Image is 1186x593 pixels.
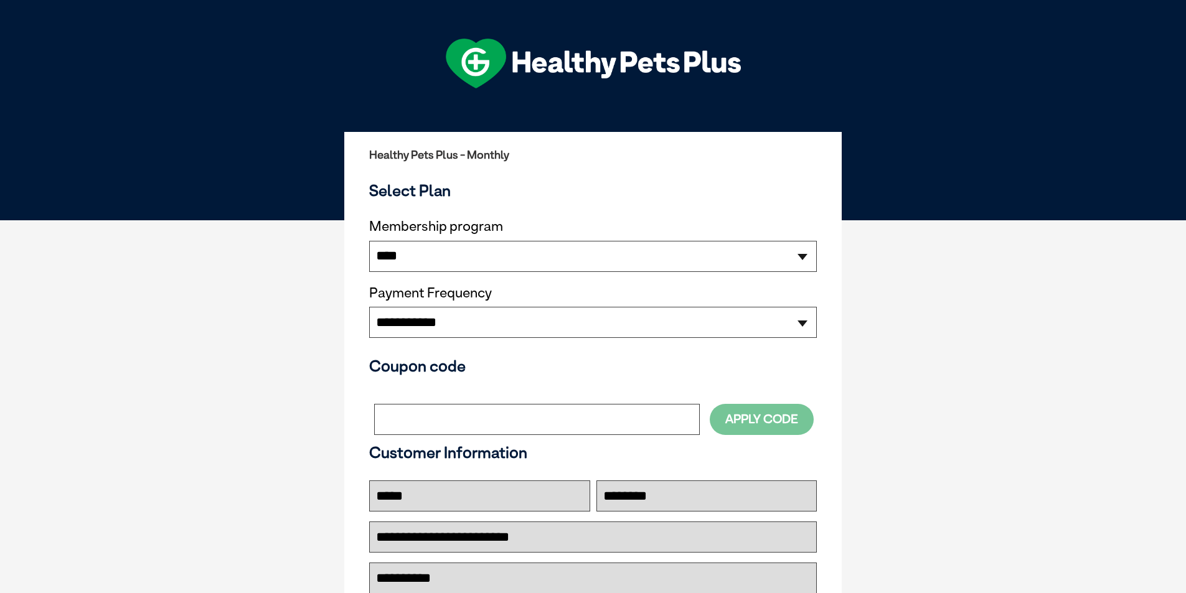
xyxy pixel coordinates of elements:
img: hpp-logo-landscape-green-white.png [446,39,741,88]
h3: Coupon code [369,357,817,375]
h3: Select Plan [369,181,817,200]
h2: Healthy Pets Plus - Monthly [369,149,817,161]
label: Payment Frequency [369,285,492,301]
h3: Customer Information [369,443,817,462]
label: Membership program [369,218,817,235]
button: Apply Code [710,404,814,434]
